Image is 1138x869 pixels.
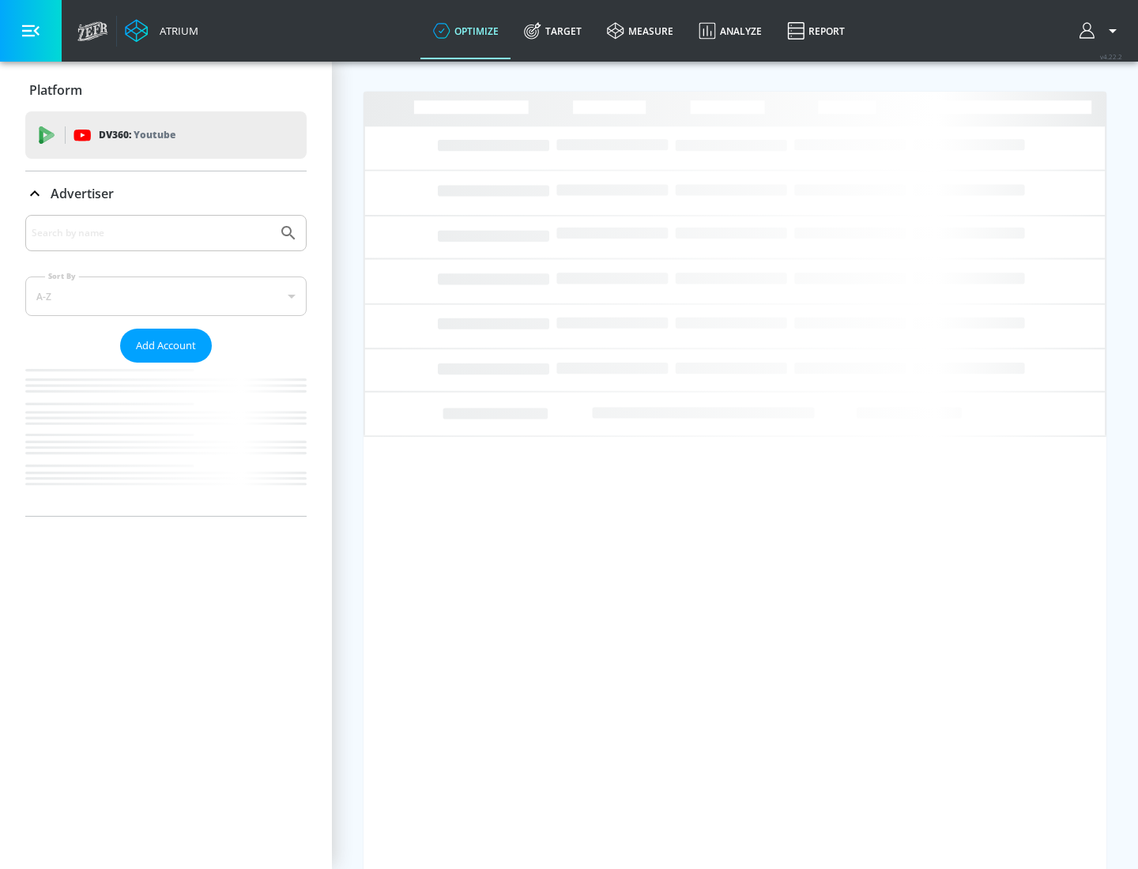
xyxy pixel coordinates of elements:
p: DV360: [99,126,175,144]
a: Atrium [125,19,198,43]
div: Advertiser [25,215,307,516]
a: Analyze [686,2,774,59]
input: Search by name [32,223,271,243]
a: measure [594,2,686,59]
a: Target [511,2,594,59]
div: Platform [25,68,307,112]
p: Platform [29,81,82,99]
a: Report [774,2,857,59]
p: Youtube [134,126,175,143]
div: DV360: Youtube [25,111,307,159]
nav: list of Advertiser [25,363,307,516]
a: optimize [420,2,511,59]
span: v 4.22.2 [1100,52,1122,61]
div: Advertiser [25,171,307,216]
div: A-Z [25,276,307,316]
div: Atrium [153,24,198,38]
span: Add Account [136,337,196,355]
button: Add Account [120,329,212,363]
p: Advertiser [51,185,114,202]
label: Sort By [45,271,79,281]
